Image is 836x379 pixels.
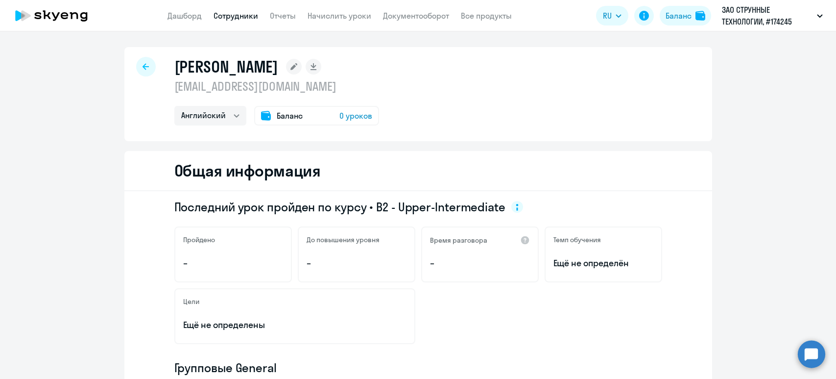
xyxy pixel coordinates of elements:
span: Ещё не определён [553,257,653,270]
a: Сотрудники [214,11,258,21]
h5: До повышения уровня [307,235,380,244]
h5: Время разговора [430,236,487,245]
h2: Общая информация [174,161,321,180]
h1: [PERSON_NAME] [174,57,278,76]
button: ЗАО СТРУННЫЕ ТЕХНОЛОГИИ, #174245 [717,4,828,27]
span: Групповые General [174,360,277,376]
div: Баланс [666,10,692,22]
a: Документооборот [383,11,449,21]
a: Дашборд [167,11,202,21]
span: Последний урок пройден по курсу • B2 - Upper-Intermediate [174,199,505,215]
span: Баланс [277,110,303,122]
p: ЗАО СТРУННЫЕ ТЕХНОЛОГИИ, #174245 [722,4,813,27]
h5: Цели [183,297,199,306]
img: balance [695,11,705,21]
span: 0 уроков [339,110,372,122]
p: – [183,257,283,270]
p: – [307,257,406,270]
p: – [430,257,530,270]
button: RU [596,6,628,25]
h5: Пройдено [183,235,215,244]
h5: Темп обучения [553,235,601,244]
a: Отчеты [270,11,296,21]
p: Ещё не определены [183,319,406,331]
a: Все продукты [461,11,512,21]
a: Начислить уроки [308,11,371,21]
span: RU [603,10,612,22]
button: Балансbalance [660,6,711,25]
p: [EMAIL_ADDRESS][DOMAIN_NAME] [174,78,379,94]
